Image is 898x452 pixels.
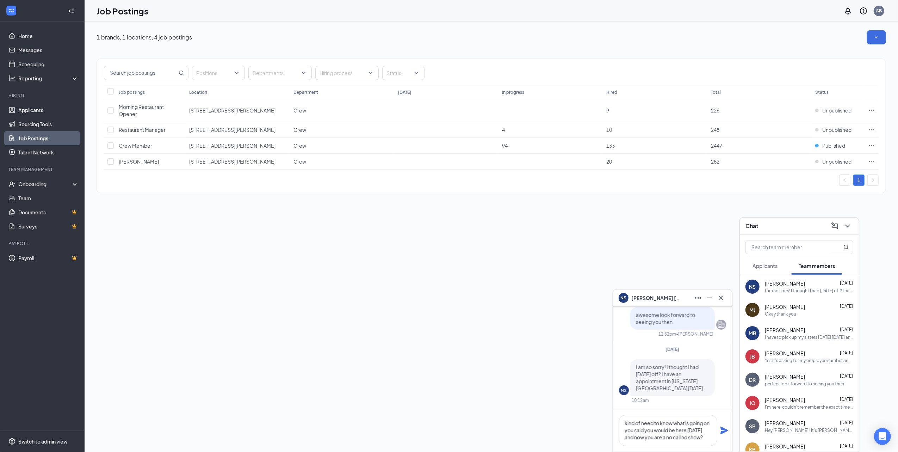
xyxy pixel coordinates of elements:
[631,294,681,302] span: [PERSON_NAME] [PERSON_NAME]
[290,99,394,122] td: Crew
[812,85,865,99] th: Status
[717,320,725,329] svg: Company
[68,7,75,14] svg: Collapse
[720,426,729,435] svg: Plane
[293,127,306,133] span: Crew
[843,178,847,182] span: left
[293,158,306,165] span: Crew
[765,373,805,380] span: [PERSON_NAME]
[840,373,853,379] span: [DATE]
[749,423,756,430] div: SB
[666,347,680,352] span: [DATE]
[189,107,275,114] span: [STREET_ADDRESS][PERSON_NAME]
[844,7,852,15] svg: Notifications
[874,428,891,445] div: Open Intercom Messenger
[868,126,875,133] svg: Ellipses
[607,107,609,114] span: 9
[632,397,649,403] div: 10:12am
[840,327,853,332] span: [DATE]
[711,107,719,114] span: 226
[867,175,879,186] li: Next Page
[18,57,79,71] a: Scheduling
[843,222,852,230] svg: ChevronDown
[840,397,853,402] span: [DATE]
[831,222,839,230] svg: ComposeMessage
[765,427,853,433] div: Hey [PERSON_NAME] ! It's [PERSON_NAME] sorry for texting but I realized that I have an appointmen...
[290,122,394,138] td: Crew
[119,158,159,165] span: [PERSON_NAME]
[676,331,713,337] span: • [PERSON_NAME]
[179,70,184,76] svg: MagnifyingGlass
[18,75,79,82] div: Reporting
[717,294,725,302] svg: Cross
[186,154,290,170] td: 3400 W Kimberly Rd
[765,381,844,387] div: perfect look forward to seeing you then
[603,85,707,99] th: Hired
[18,131,79,145] a: Job Postings
[290,154,394,170] td: Crew
[18,251,79,265] a: PayrollCrown
[18,117,79,131] a: Sourcing Tools
[607,142,615,149] span: 133
[621,387,627,393] div: NS
[840,443,853,448] span: [DATE]
[8,181,16,188] svg: UserCheck
[189,89,207,95] div: Location
[868,158,875,165] svg: Ellipses
[119,89,145,95] div: Job postings
[693,292,704,304] button: Ellipses
[189,142,275,149] span: [STREET_ADDRESS][PERSON_NAME]
[694,294,702,302] svg: Ellipses
[293,142,306,149] span: Crew
[753,263,778,269] span: Applicants
[119,104,164,117] span: Morning Restaurant Opener
[18,43,79,57] a: Messages
[765,334,853,340] div: I have to pick up my sisters [DATE] [DATE] and [DATE]
[104,66,177,80] input: Search job postings
[765,303,805,310] span: [PERSON_NAME]
[840,420,853,425] span: [DATE]
[711,158,719,165] span: 282
[843,244,849,250] svg: MagnifyingGlass
[853,175,865,186] li: 1
[498,85,603,99] th: In progress
[750,399,755,407] div: IO
[189,158,275,165] span: [STREET_ADDRESS][PERSON_NAME]
[607,127,612,133] span: 10
[765,396,805,403] span: [PERSON_NAME]
[765,404,853,410] div: I'm here, couldn't remember the exact time I was supposed to be in so I may be early; is there a ...
[18,103,79,117] a: Applicants
[636,312,695,325] span: awesome look forward to seeing you then
[186,99,290,122] td: 3400 W Kimberly Rd
[290,138,394,154] td: Crew
[18,219,79,233] a: SurveysCrown
[765,280,805,287] span: [PERSON_NAME]
[619,415,717,446] textarea: kind of need to know what is going on you said you would be here [DATE] and now you are a no call...
[868,107,875,114] svg: Ellipses
[840,280,853,286] span: [DATE]
[97,33,192,41] p: 1 brands, 1 locations, 4 job postings
[8,75,16,82] svg: Analysis
[840,304,853,309] span: [DATE]
[822,126,851,133] span: Unpublished
[18,191,79,205] a: Team
[502,127,505,133] span: 4
[18,29,79,43] a: Home
[765,443,805,450] span: [PERSON_NAME]
[8,92,77,98] div: Hiring
[711,127,719,133] span: 248
[859,7,868,15] svg: QuestionInfo
[18,438,68,445] div: Switch to admin view
[18,181,73,188] div: Onboarding
[839,175,850,186] button: left
[867,30,886,44] button: SmallChevronDown
[829,220,841,232] button: ComposeMessage
[749,330,756,337] div: MB
[867,175,879,186] button: right
[119,127,166,133] span: Restaurant Manager
[745,222,758,230] h3: Chat
[707,85,812,99] th: Total
[765,358,853,364] div: Yes it's asking for my employee number and yes I clicked on create an account maybe my employee n...
[119,142,152,149] span: Crew Member
[765,288,853,294] div: I am so sorry! I thought I had [DATE] off? I have an appointment in [US_STATE][GEOGRAPHIC_DATA] [...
